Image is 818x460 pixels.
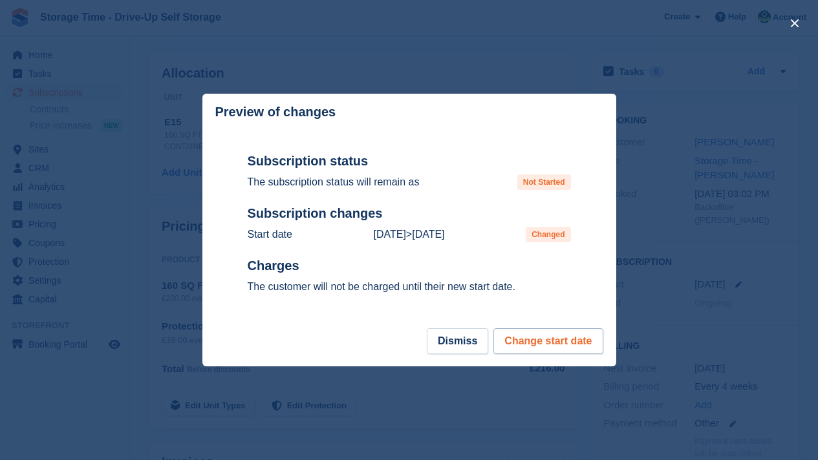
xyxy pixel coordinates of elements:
span: Changed [526,227,570,242]
h2: Charges [248,258,571,274]
span: Not Started [517,174,571,190]
p: The subscription status will remain as [248,174,420,190]
p: The customer will not be charged until their new start date. [248,279,571,295]
button: Dismiss [427,328,488,354]
p: > [373,227,444,242]
button: Change start date [493,328,603,354]
h2: Subscription status [248,153,571,169]
button: close [784,13,805,34]
time: 2025-10-13 00:00:00 UTC [373,229,405,240]
h2: Subscription changes [248,205,571,222]
p: Preview of changes [215,105,336,120]
p: Start date [248,227,292,242]
time: 2025-10-05 23:00:00 UTC [412,229,444,240]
